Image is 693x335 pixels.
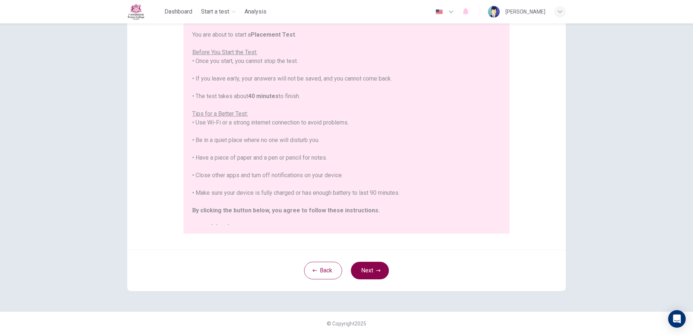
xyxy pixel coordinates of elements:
[488,6,500,18] img: Profile picture
[192,49,257,56] u: Before You Start the Test:
[127,4,162,20] a: Fettes logo
[242,5,269,18] button: Analysis
[198,5,239,18] button: Start a test
[162,5,195,18] button: Dashboard
[668,310,686,328] div: Open Intercom Messenger
[245,7,266,16] span: Analysis
[248,93,279,100] b: 40 minutes
[192,30,501,232] div: You are about to start a . • Once you start, you cannot stop the test. • If you leave early, your...
[351,262,389,279] button: Next
[505,7,545,16] div: [PERSON_NAME]
[304,262,342,279] button: Back
[127,4,145,20] img: Fettes logo
[435,9,444,15] img: en
[192,207,380,214] b: By clicking the button below, you agree to follow these instructions.
[192,110,248,117] u: Tips for a Better Test:
[192,224,501,232] h2: Good luck!
[251,31,295,38] b: Placement Test
[327,321,366,327] span: © Copyright 2025
[201,7,229,16] span: Start a test
[164,7,192,16] span: Dashboard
